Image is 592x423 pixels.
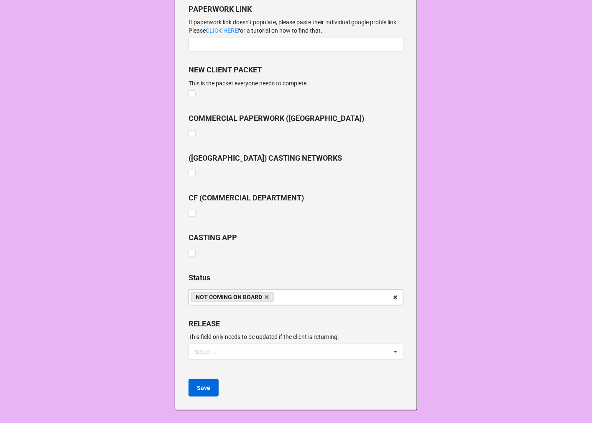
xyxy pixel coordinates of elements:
label: CASTING APP [189,232,237,244]
a: NOT COMING ON BOARD [191,292,274,302]
label: COMMERCIAL PAPERWORK ([GEOGRAPHIC_DATA]) [189,113,364,124]
div: Select ... [193,347,229,357]
b: Save [197,384,210,392]
p: This is the packet everyone needs to complete. [189,79,403,87]
label: PAPERWORK LINK [189,3,252,15]
label: RELEASE [189,318,220,330]
label: Status [189,272,210,284]
p: If paperwork link doesn’t populate, please paste their individual google profile link. Please for... [189,18,403,35]
label: NEW CLIENT PACKET [189,64,262,76]
p: This field only needs to be updated if the client is returning. [189,333,403,341]
label: ([GEOGRAPHIC_DATA]) CASTING NETWORKS [189,152,342,164]
label: CF (COMMERCIAL DEPARTMENT) [189,192,304,204]
button: Save [189,379,219,397]
a: CLICK HERE [206,27,238,34]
